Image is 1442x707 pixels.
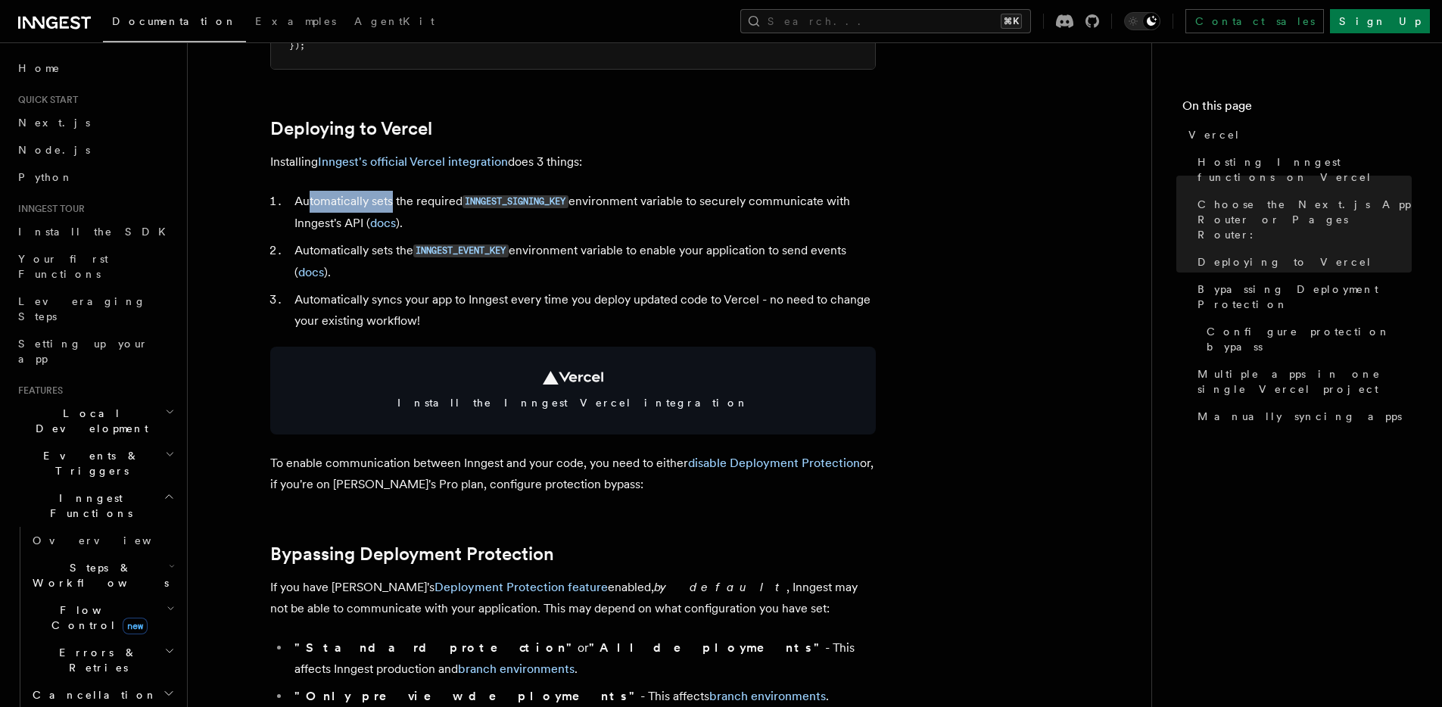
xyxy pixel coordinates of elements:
[26,639,178,681] button: Errors & Retries
[26,560,169,590] span: Steps & Workflows
[289,40,305,51] span: });
[688,456,860,470] a: disable Deployment Protection
[12,55,178,82] a: Home
[18,253,108,280] span: Your first Functions
[26,645,164,675] span: Errors & Retries
[1191,276,1412,318] a: Bypassing Deployment Protection
[1198,154,1412,185] span: Hosting Inngest functions on Vercel
[18,61,61,76] span: Home
[18,226,175,238] span: Install the SDK
[18,338,148,365] span: Setting up your app
[1191,360,1412,403] a: Multiple apps in one single Vercel project
[413,243,509,257] a: INNGEST_EVENT_KEY
[1191,403,1412,430] a: Manually syncing apps
[33,534,188,547] span: Overview
[288,395,858,410] span: Install the Inngest Vercel integration
[740,9,1031,33] button: Search...⌘K
[103,5,246,42] a: Documentation
[1182,121,1412,148] a: Vercel
[1330,9,1430,33] a: Sign Up
[270,543,554,565] a: Bypassing Deployment Protection
[1188,127,1241,142] span: Vercel
[290,686,876,707] li: - This affects .
[290,289,876,332] li: Automatically syncs your app to Inngest every time you deploy updated code to Vercel - no need to...
[345,5,444,41] a: AgentKit
[370,216,396,230] a: docs
[26,527,178,554] a: Overview
[1182,97,1412,121] h4: On this page
[112,15,237,27] span: Documentation
[270,347,876,434] a: Install the Inngest Vercel integration
[290,191,876,234] li: Automatically sets the required environment variable to securely communicate with Inngest's API ( ).
[290,240,876,283] li: Automatically sets the environment variable to enable your application to send events ( ).
[18,171,73,183] span: Python
[12,218,178,245] a: Install the SDK
[1191,248,1412,276] a: Deploying to Vercel
[26,687,157,702] span: Cancellation
[434,580,608,594] a: Deployment Protection feature
[1124,12,1160,30] button: Toggle dark mode
[12,442,178,484] button: Events & Triggers
[1198,254,1372,269] span: Deploying to Vercel
[12,448,165,478] span: Events & Triggers
[18,144,90,156] span: Node.js
[1207,324,1412,354] span: Configure protection bypass
[654,580,786,594] em: by default
[18,117,90,129] span: Next.js
[294,689,640,703] strong: "Only preview deployments"
[458,662,575,676] a: branch environments
[1198,282,1412,312] span: Bypassing Deployment Protection
[1001,14,1022,29] kbd: ⌘K
[1191,148,1412,191] a: Hosting Inngest functions on Vercel
[26,603,167,633] span: Flow Control
[1198,366,1412,397] span: Multiple apps in one single Vercel project
[12,406,165,436] span: Local Development
[589,640,825,655] strong: "All deployments"
[12,136,178,164] a: Node.js
[246,5,345,41] a: Examples
[270,118,432,139] a: Deploying to Vercel
[12,484,178,527] button: Inngest Functions
[1201,318,1412,360] a: Configure protection bypass
[12,203,85,215] span: Inngest tour
[12,245,178,288] a: Your first Functions
[462,194,568,208] a: INNGEST_SIGNING_KEY
[462,195,568,208] code: INNGEST_SIGNING_KEY
[1198,409,1402,424] span: Manually syncing apps
[290,637,876,680] li: or - This affects Inngest production and .
[709,689,826,703] a: branch environments
[318,154,508,169] a: Inngest's official Vercel integration
[26,554,178,596] button: Steps & Workflows
[12,164,178,191] a: Python
[18,295,146,322] span: Leveraging Steps
[255,15,336,27] span: Examples
[12,491,164,521] span: Inngest Functions
[12,288,178,330] a: Leveraging Steps
[12,330,178,372] a: Setting up your app
[123,618,148,634] span: new
[1185,9,1324,33] a: Contact sales
[354,15,434,27] span: AgentKit
[12,94,78,106] span: Quick start
[12,385,63,397] span: Features
[294,640,578,655] strong: "Standard protection"
[270,577,876,619] p: If you have [PERSON_NAME]'s enabled, , Inngest may not be able to communicate with your applicati...
[298,265,324,279] a: docs
[12,400,178,442] button: Local Development
[26,596,178,639] button: Flow Controlnew
[270,151,876,173] p: Installing does 3 things:
[1198,197,1412,242] span: Choose the Next.js App Router or Pages Router:
[1191,191,1412,248] a: Choose the Next.js App Router or Pages Router:
[270,453,876,495] p: To enable communication between Inngest and your code, you need to either or, if you're on [PERSO...
[413,244,509,257] code: INNGEST_EVENT_KEY
[12,109,178,136] a: Next.js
